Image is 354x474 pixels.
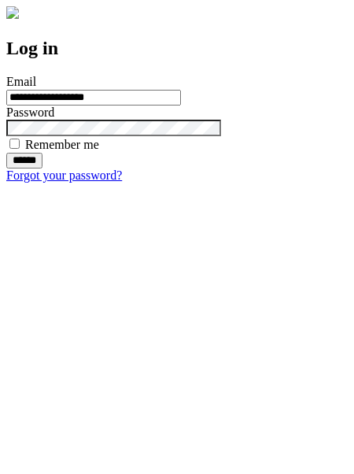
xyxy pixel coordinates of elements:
label: Email [6,75,36,88]
label: Remember me [25,138,99,151]
img: logo-4e3dc11c47720685a147b03b5a06dd966a58ff35d612b21f08c02c0306f2b779.png [6,6,19,19]
a: Forgot your password? [6,168,122,182]
label: Password [6,106,54,119]
h2: Log in [6,38,348,59]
